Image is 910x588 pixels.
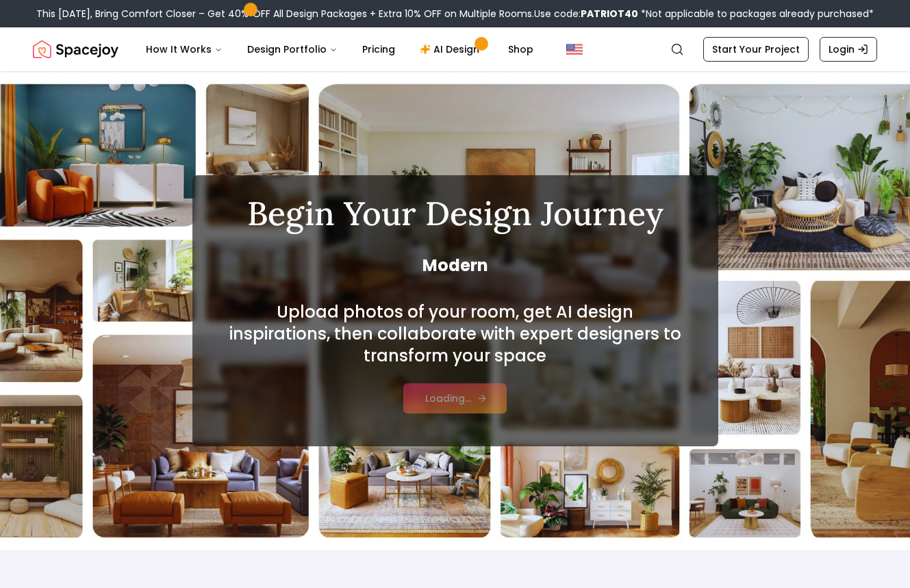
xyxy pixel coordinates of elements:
h1: Begin Your Design Journey [225,197,685,230]
span: Use code: [534,7,638,21]
a: AI Design [409,36,494,63]
img: United States [566,41,583,57]
a: Spacejoy [33,36,118,63]
nav: Global [33,27,877,71]
h2: Upload photos of your room, get AI design inspirations, then collaborate with expert designers to... [225,301,685,367]
a: Shop [497,36,544,63]
button: How It Works [135,36,233,63]
nav: Main [135,36,544,63]
b: PATRIOT40 [581,7,638,21]
span: *Not applicable to packages already purchased* [638,7,874,21]
span: Modern [225,255,685,277]
a: Pricing [351,36,406,63]
div: This [DATE], Bring Comfort Closer – Get 40% OFF All Design Packages + Extra 10% OFF on Multiple R... [36,7,874,21]
img: Spacejoy Logo [33,36,118,63]
button: Design Portfolio [236,36,349,63]
a: Login [820,37,877,62]
a: Start Your Project [703,37,809,62]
